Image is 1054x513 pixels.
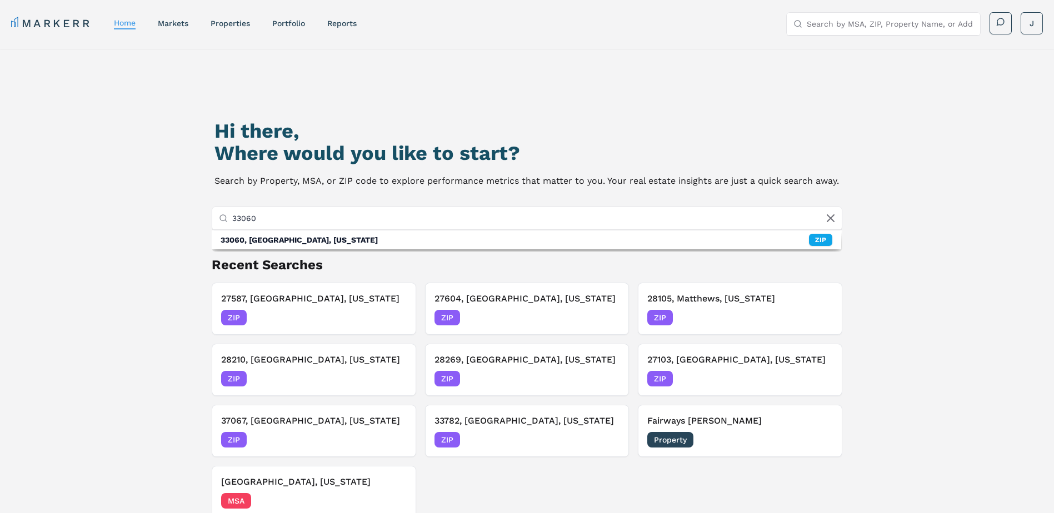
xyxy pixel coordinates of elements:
[647,414,833,428] h3: Fairways [PERSON_NAME]
[212,283,416,335] button: 27587, [GEOGRAPHIC_DATA], [US_STATE]ZIP[DATE]
[434,371,460,386] span: ZIP
[638,283,842,335] button: 28105, Matthews, [US_STATE]ZIP[DATE]
[221,432,247,447] span: ZIP
[425,283,630,335] button: 27604, [GEOGRAPHIC_DATA], [US_STATE]ZIP[DATE]
[221,353,407,366] h3: 28210, [GEOGRAPHIC_DATA], [US_STATE]
[212,405,416,457] button: 37067, [GEOGRAPHIC_DATA], [US_STATE]ZIP[DATE]
[221,493,251,509] span: MSA
[809,234,832,246] div: ZIP
[232,207,836,229] input: Search by MSA, ZIP, Property Name, or Address
[425,405,630,457] button: 33782, [GEOGRAPHIC_DATA], [US_STATE]ZIP[DATE]
[434,414,620,428] h3: 33782, [GEOGRAPHIC_DATA], [US_STATE]
[214,142,839,164] h2: Where would you like to start?
[212,256,843,274] h2: Recent Searches
[647,371,673,386] span: ZIP
[647,292,833,305] h3: 28105, Matthews, [US_STATE]
[807,13,973,35] input: Search by MSA, ZIP, Property Name, or Address
[647,310,673,325] span: ZIP
[158,19,188,28] a: markets
[327,19,357,28] a: reports
[382,373,407,384] span: [DATE]
[638,344,842,396] button: 27103, [GEOGRAPHIC_DATA], [US_STATE]ZIP[DATE]
[808,434,833,445] span: [DATE]
[382,434,407,445] span: [DATE]
[434,353,620,366] h3: 28269, [GEOGRAPHIC_DATA], [US_STATE]
[11,16,92,31] a: MARKERR
[214,120,839,142] h1: Hi there,
[638,405,842,457] button: Fairways [PERSON_NAME]Property[DATE]
[221,371,247,386] span: ZIP
[221,292,407,305] h3: 27587, [GEOGRAPHIC_DATA], [US_STATE]
[214,173,839,189] p: Search by Property, MSA, or ZIP code to explore performance metrics that matter to you. Your real...
[595,434,620,445] span: [DATE]
[595,312,620,323] span: [DATE]
[808,312,833,323] span: [DATE]
[425,344,630,396] button: 28269, [GEOGRAPHIC_DATA], [US_STATE]ZIP[DATE]
[114,18,136,27] a: home
[272,19,305,28] a: Portfolio
[221,234,378,245] div: 33060, [GEOGRAPHIC_DATA], [US_STATE]
[212,230,842,249] div: Suggestions
[211,19,250,28] a: properties
[382,495,407,506] span: [DATE]
[221,475,407,489] h3: [GEOGRAPHIC_DATA], [US_STATE]
[595,373,620,384] span: [DATE]
[647,353,833,366] h3: 27103, [GEOGRAPHIC_DATA], [US_STATE]
[382,312,407,323] span: [DATE]
[434,432,460,447] span: ZIP
[1021,12,1043,34] button: J
[1030,18,1034,29] span: J
[212,344,416,396] button: 28210, [GEOGRAPHIC_DATA], [US_STATE]ZIP[DATE]
[808,373,833,384] span: [DATE]
[221,310,247,325] span: ZIP
[221,414,407,428] h3: 37067, [GEOGRAPHIC_DATA], [US_STATE]
[647,432,693,447] span: Property
[434,292,620,305] h3: 27604, [GEOGRAPHIC_DATA], [US_STATE]
[212,230,842,249] div: ZIP: 33060, Pompano Beach, Florida
[434,310,460,325] span: ZIP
